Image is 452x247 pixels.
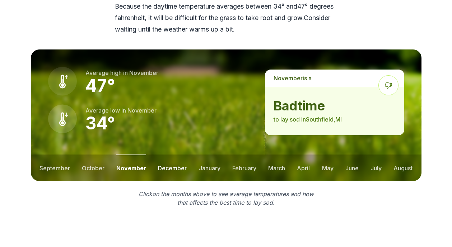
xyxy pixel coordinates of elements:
button: april [297,155,310,181]
p: to lay sod in Southfield , MI [274,115,395,124]
span: november [127,107,157,114]
button: march [268,155,285,181]
button: may [322,155,334,181]
span: november [274,75,303,82]
button: july [371,155,382,181]
button: november [116,155,146,181]
p: is a [265,70,404,87]
p: Click on the months above to see average temperatures and how that affects the best time to lay sod. [134,190,318,207]
button: june [345,155,359,181]
p: Average low in [85,106,157,115]
button: february [232,155,256,181]
p: Average high in [85,68,158,77]
button: january [199,155,220,181]
strong: 34 ° [85,113,115,134]
strong: bad time [274,99,395,113]
button: october [82,155,104,181]
button: august [393,155,413,181]
p: Because the daytime temperature averages between 34 ° and 47 ° degrees fahrenheit, it will be dif... [115,1,337,35]
button: december [158,155,187,181]
span: november [129,69,158,76]
button: september [39,155,70,181]
strong: 47 ° [85,75,115,96]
